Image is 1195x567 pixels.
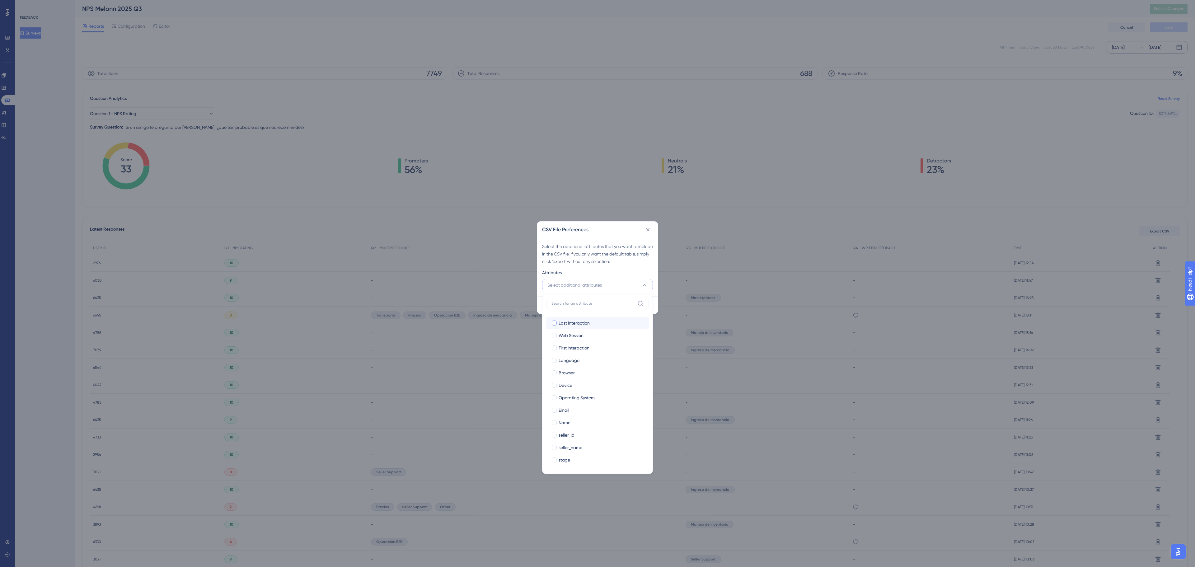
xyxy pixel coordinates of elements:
[551,301,635,306] input: Search for an attribute
[559,369,575,377] span: Browser
[559,444,582,451] span: seller_name
[547,281,602,289] span: Select additional attributes
[559,456,570,464] span: stage
[542,243,653,265] div: Select the additional attributes that you want to include in the CSV file. If you only want the d...
[1169,542,1188,561] iframe: UserGuiding AI Assistant Launcher
[559,357,579,364] span: Language
[559,406,569,414] span: Email
[542,269,562,276] span: Attributes
[559,382,572,389] span: Device
[559,319,590,327] span: Last Interaction
[559,332,583,339] span: Web Session
[15,2,39,9] span: Need Help?
[559,431,574,439] span: seller_id
[559,394,595,401] span: Operating System
[559,419,570,426] span: Name
[559,344,589,352] span: First Interaction
[542,226,588,233] h2: CSV File Preferences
